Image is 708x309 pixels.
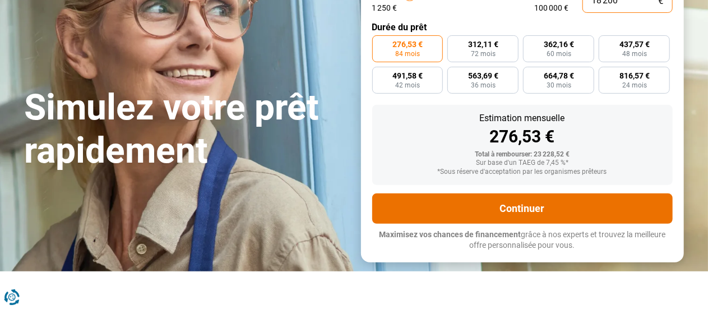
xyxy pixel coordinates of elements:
span: 563,69 € [468,72,498,80]
span: 24 mois [622,82,647,89]
p: grâce à nos experts et trouvez la meilleure offre personnalisée pour vous. [372,229,673,251]
label: Durée du prêt [372,22,673,33]
span: 1 250 € [372,4,397,12]
span: 312,11 € [468,40,498,48]
div: Total à rembourser: 23 228,52 € [381,151,664,159]
span: 816,57 € [619,72,650,80]
div: Sur base d'un TAEG de 7,45 %* [381,159,664,167]
span: 100 000 € [535,4,569,12]
span: 276,53 € [392,40,423,48]
div: *Sous réserve d'acceptation par les organismes prêteurs [381,168,664,176]
button: Continuer [372,193,673,224]
span: 84 mois [395,50,420,57]
span: 72 mois [471,50,496,57]
div: Estimation mensuelle [381,114,664,123]
span: 42 mois [395,82,420,89]
span: 48 mois [622,50,647,57]
span: 362,16 € [544,40,574,48]
span: 491,58 € [392,72,423,80]
span: 437,57 € [619,40,650,48]
div: 276,53 € [381,128,664,145]
span: 36 mois [471,82,496,89]
h1: Simulez votre prêt rapidement [25,86,348,173]
span: 664,78 € [544,72,574,80]
span: 60 mois [547,50,571,57]
span: 30 mois [547,82,571,89]
span: Maximisez vos chances de financement [379,230,521,239]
